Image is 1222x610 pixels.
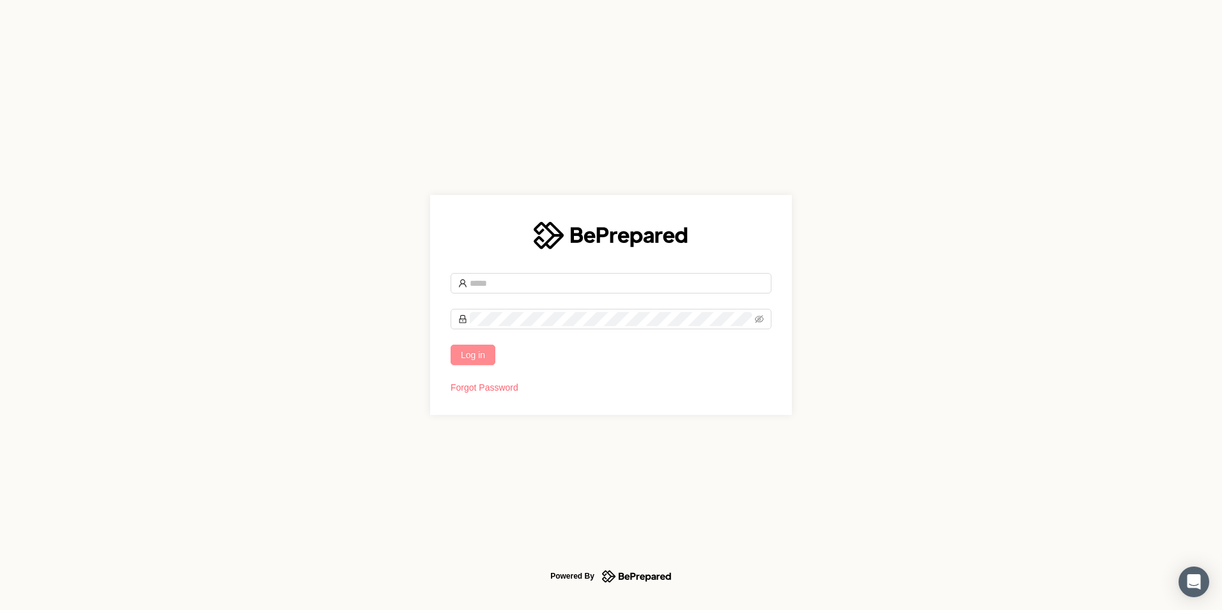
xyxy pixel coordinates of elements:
[461,348,485,362] span: Log in
[1179,567,1209,597] div: Open Intercom Messenger
[451,382,518,393] a: Forgot Password
[550,568,594,584] div: Powered By
[755,315,764,324] span: eye-invisible
[451,345,495,365] button: Log in
[458,279,467,288] span: user
[458,315,467,324] span: lock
